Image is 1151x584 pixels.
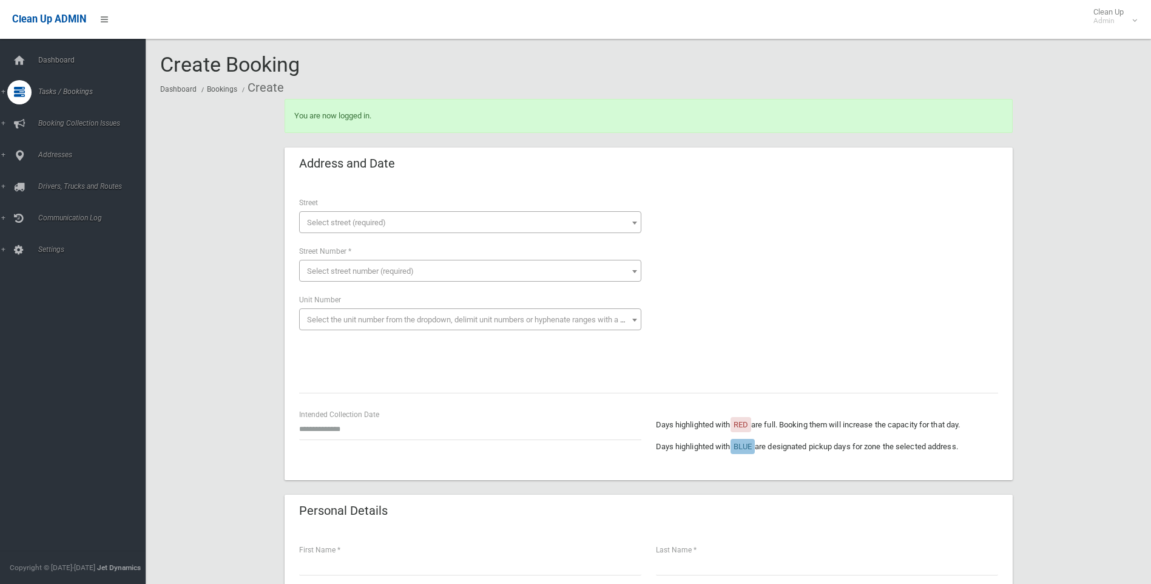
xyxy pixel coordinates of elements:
span: RED [734,420,748,429]
p: Days highlighted with are full. Booking them will increase the capacity for that day. [656,418,998,432]
strong: Jet Dynamics [97,563,141,572]
span: Booking Collection Issues [35,119,155,127]
p: Days highlighted with are designated pickup days for zone the selected address. [656,440,998,454]
header: Address and Date [285,152,410,175]
span: Select street number (required) [307,267,414,276]
div: You are now logged in. [285,99,1013,133]
span: Dashboard [35,56,155,64]
a: Bookings [207,85,237,93]
span: Clean Up [1087,7,1136,25]
header: Personal Details [285,499,402,523]
span: Communication Log [35,214,155,222]
span: Drivers, Trucks and Routes [35,182,155,191]
small: Admin [1093,16,1124,25]
span: Tasks / Bookings [35,87,155,96]
span: BLUE [734,442,752,451]
span: Select the unit number from the dropdown, delimit unit numbers or hyphenate ranges with a comma [307,315,646,324]
a: Dashboard [160,85,197,93]
span: Copyright © [DATE]-[DATE] [10,563,95,572]
span: Select street (required) [307,218,386,227]
span: Settings [35,245,155,254]
li: Create [239,76,284,99]
span: Addresses [35,151,155,159]
span: Create Booking [160,52,300,76]
span: Clean Up ADMIN [12,13,86,25]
